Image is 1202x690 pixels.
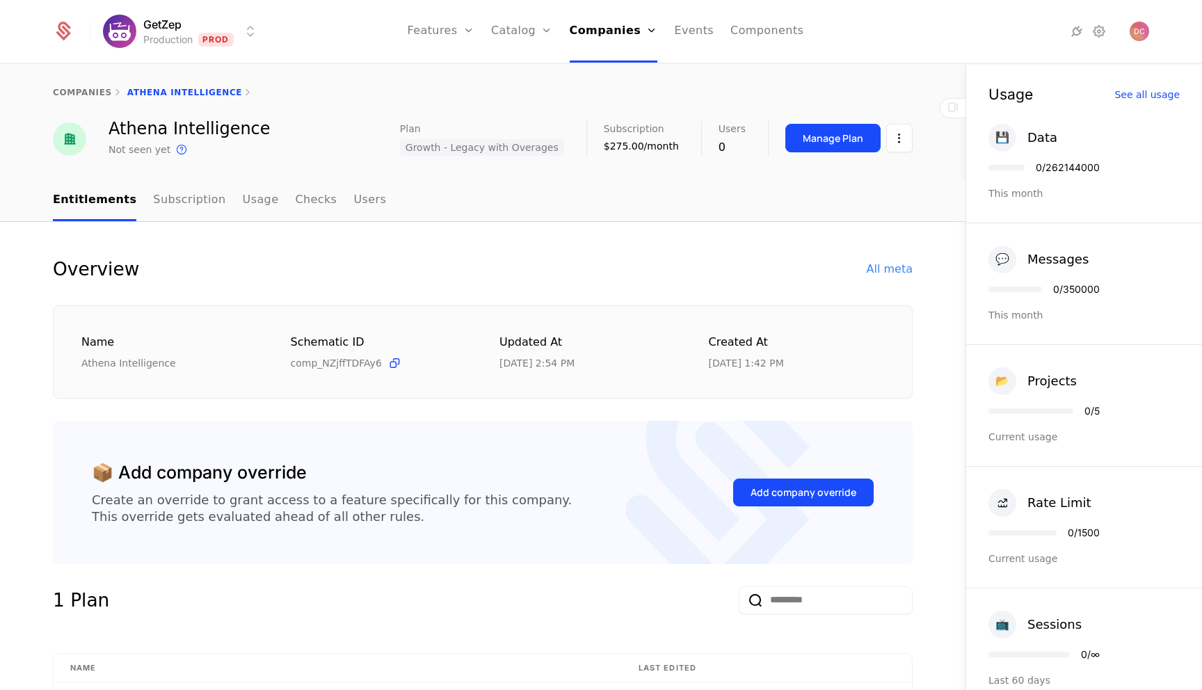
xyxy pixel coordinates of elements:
[988,124,1016,152] div: 💾
[867,261,913,278] div: All meta
[733,479,874,506] button: Add company override
[1027,128,1057,147] div: Data
[1068,23,1085,40] a: Integrations
[988,611,1082,639] button: 📺Sessions
[1084,406,1100,416] div: 0 / 5
[1130,22,1149,41] img: Daniel Chalef
[1027,493,1091,513] div: Rate Limit
[622,654,912,683] th: Last edited
[92,460,307,486] div: 📦 Add company override
[719,139,746,156] div: 0
[295,180,337,221] a: Checks
[988,124,1057,152] button: 💾Data
[54,654,622,683] th: Name
[53,180,136,221] a: Entitlements
[1091,23,1107,40] a: Settings
[53,586,109,614] div: 1 Plan
[499,356,575,370] div: 8/3/25, 2:54 PM
[988,367,1077,395] button: 📂Projects
[53,180,913,221] nav: Main
[1027,371,1077,391] div: Projects
[92,492,572,525] div: Create an override to grant access to a feature specifically for this company. This override gets...
[1027,250,1089,269] div: Messages
[719,124,746,134] span: Users
[988,87,1033,102] div: Usage
[109,143,170,157] div: Not seen yet
[353,180,386,221] a: Users
[988,430,1180,444] div: Current usage
[1036,163,1100,172] div: 0 / 262144000
[400,124,421,134] span: Plan
[81,356,257,370] div: Athena Intelligence
[1027,615,1082,634] div: Sessions
[886,124,913,152] button: Select action
[53,122,86,156] img: Athena Intelligence
[785,124,881,152] button: Manage Plan
[243,180,279,221] a: Usage
[103,15,136,48] img: GetZep
[988,673,1180,687] div: Last 60 days
[291,334,467,351] div: Schematic ID
[291,356,382,370] span: comp_NZjffTDFAy6
[1130,22,1149,41] button: Open user button
[709,356,784,370] div: 3/24/25, 1:42 PM
[107,16,259,47] button: Select environment
[153,180,225,221] a: Subscription
[988,246,1016,273] div: 💬
[988,611,1016,639] div: 📺
[988,489,1091,517] button: Rate Limit
[751,486,856,499] div: Add company override
[53,180,386,221] ul: Choose Sub Page
[1081,650,1100,659] div: 0 / ∞
[988,308,1180,322] div: This month
[143,33,193,47] div: Production
[604,124,664,134] span: Subscription
[803,131,863,145] div: Manage Plan
[988,186,1180,200] div: This month
[1053,284,1100,294] div: 0 / 350000
[53,88,112,97] a: companies
[988,552,1180,565] div: Current usage
[604,139,679,153] div: $275.00/month
[709,334,885,351] div: Created at
[988,246,1089,273] button: 💬Messages
[1068,528,1100,538] div: 0 / 1500
[109,120,271,137] div: Athena Intelligence
[81,334,257,351] div: Name
[499,334,675,351] div: Updated at
[53,255,139,283] div: Overview
[400,139,564,156] span: Growth - Legacy with Overages
[1114,90,1180,99] div: See all usage
[198,33,234,47] span: Prod
[988,367,1016,395] div: 📂
[143,16,182,33] span: GetZep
